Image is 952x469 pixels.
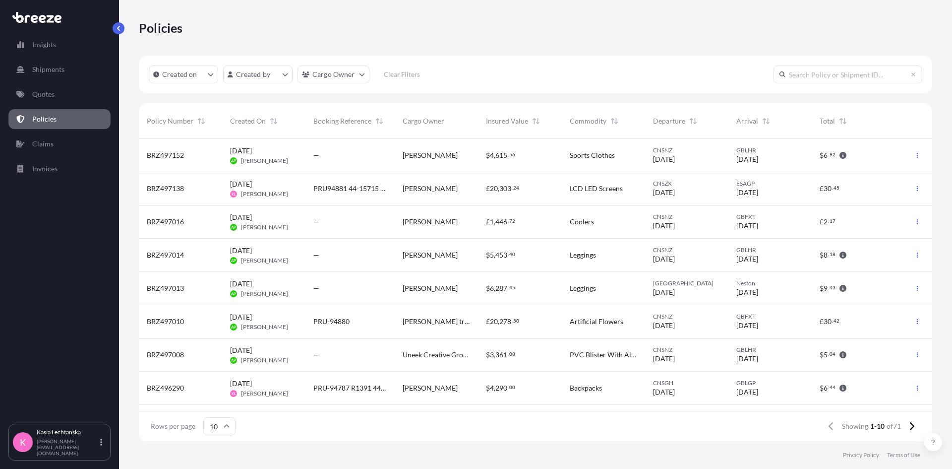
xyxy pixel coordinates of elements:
span: [DATE] [653,221,675,231]
button: Sort [268,115,280,127]
span: — [313,150,319,160]
span: 92 [830,153,835,156]
span: $ [820,351,824,358]
span: [DATE] [736,354,758,364]
a: Privacy Policy [843,451,879,459]
span: [DATE] [736,254,758,264]
span: [DATE] [230,179,252,189]
span: — [313,283,319,293]
span: , [494,218,495,225]
span: $ [486,385,490,392]
span: Policy Number [147,116,193,126]
p: Created by [236,69,271,79]
span: 44 [830,386,835,389]
button: cargoOwner Filter options [297,66,369,83]
span: Departure [653,116,685,126]
span: BRZ497010 [147,317,184,327]
span: $ [820,385,824,392]
button: Sort [530,115,542,127]
span: Neston [736,279,804,287]
a: Terms of Use [887,451,920,459]
span: . [508,153,509,156]
span: [PERSON_NAME] [403,383,458,393]
span: , [498,318,499,325]
span: . [832,319,833,323]
p: Kasia Lechtanska [37,428,98,436]
span: K [20,437,26,447]
span: Rows per page [151,421,195,431]
span: . [512,319,513,323]
span: 4 [490,152,494,159]
a: Insights [8,35,111,55]
span: 50 [513,319,519,323]
a: Invoices [8,159,111,179]
span: 40 [509,253,515,256]
span: BRZ497014 [147,250,184,260]
span: LCD LED Screens [570,184,623,194]
span: . [508,219,509,223]
span: BRZ496290 [147,383,184,393]
span: Sports Clothes [570,150,615,160]
span: . [508,286,509,289]
span: [DATE] [736,154,758,164]
span: $ [486,285,490,292]
span: . [508,253,509,256]
button: createdBy Filter options [223,66,293,83]
span: Showing [842,421,868,431]
span: Total [820,116,835,126]
span: [PERSON_NAME] [241,257,288,265]
span: Artificial Flowers [570,317,623,327]
span: 20 [490,185,498,192]
span: £ [820,318,824,325]
p: Policies [139,20,183,36]
span: [DATE] [230,146,252,156]
span: 18 [830,253,835,256]
span: [PERSON_NAME] [403,150,458,160]
p: Shipments [32,65,64,74]
button: Sort [760,115,772,127]
span: BRZ497016 [147,217,184,227]
span: CNSNZ [653,346,720,354]
span: , [494,351,495,358]
span: . [828,286,829,289]
button: Sort [195,115,207,127]
span: 290 [495,385,507,392]
span: AP [231,222,236,232]
span: Coolers [570,217,594,227]
span: BRZ497152 [147,150,184,160]
span: CNSGH [653,379,720,387]
span: 278 [499,318,511,325]
button: Sort [608,115,620,127]
span: £ [820,218,824,225]
p: Insights [32,40,56,50]
span: — [313,350,319,360]
span: £ [486,318,490,325]
span: [DATE] [736,221,758,231]
span: , [494,152,495,159]
span: , [498,185,499,192]
span: [DATE] [736,387,758,397]
span: 30 [824,318,832,325]
button: Sort [373,115,385,127]
span: AP [231,355,236,365]
span: 30 [824,185,832,192]
span: [DATE] [653,287,675,297]
span: [DATE] [736,287,758,297]
span: 446 [495,218,507,225]
span: Backpacks [570,383,602,393]
span: . [508,352,509,356]
span: [DATE] [736,321,758,331]
span: GBLHR [736,246,804,254]
span: $ [820,285,824,292]
button: Sort [837,115,849,127]
span: 24 [513,186,519,190]
span: Cargo Owner [403,116,444,126]
span: CNSNZ [653,313,720,321]
span: [PERSON_NAME] [241,390,288,398]
span: . [828,219,829,223]
span: 04 [830,352,835,356]
span: CNSZX [653,180,720,188]
span: KL [232,189,236,199]
span: 2 [824,218,828,225]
